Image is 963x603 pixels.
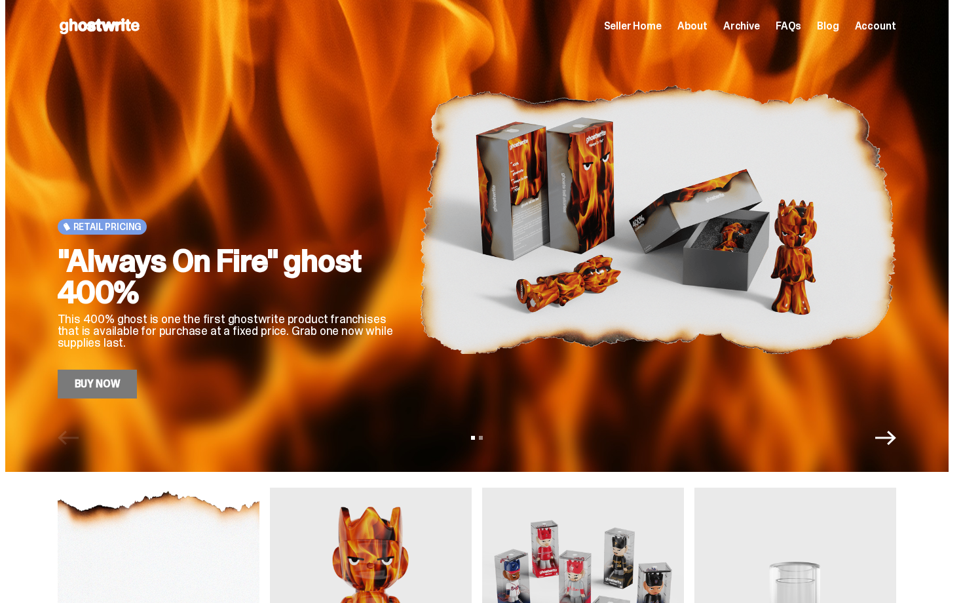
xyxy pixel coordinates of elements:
[471,436,475,440] button: View slide 1
[58,313,398,349] p: This 400% ghost is one the first ghostwrite product franchises that is available for purchase at ...
[58,245,398,308] h2: "Always On Fire" ghost 400%
[419,41,896,399] img: "Always On Fire" ghost 400%
[723,21,760,31] a: Archive
[677,21,708,31] a: About
[776,21,801,31] a: FAQs
[479,436,483,440] button: View slide 2
[58,370,138,399] a: Buy Now
[604,21,662,31] a: Seller Home
[817,21,839,31] a: Blog
[855,21,896,31] a: Account
[73,222,142,232] span: Retail Pricing
[875,427,896,448] button: Next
